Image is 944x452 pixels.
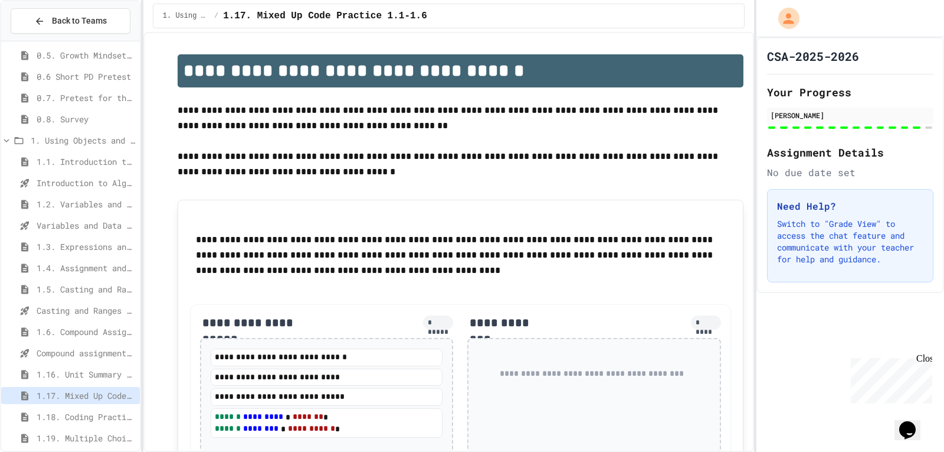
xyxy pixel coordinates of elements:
span: 1.17. Mixed Up Code Practice 1.1-1.6 [223,9,427,23]
iframe: chat widget [846,353,932,404]
span: 0.7. Pretest for the AP CSA Exam [37,92,135,104]
h2: Assignment Details [767,144,933,161]
span: 1.2. Variables and Data Types [37,198,135,210]
span: 1. Using Objects and Methods [31,134,135,147]
span: Compound assignment operators - Quiz [37,347,135,359]
span: 0.6 Short PD Pretest [37,70,135,83]
span: / [214,11,218,21]
span: 0.8. Survey [37,113,135,125]
span: 1.3. Expressions and Output [New] [37,240,135,253]
span: 1.6. Compound Assignment Operators [37,326,135,338]
span: Introduction to Algorithms, Programming, and Compilers [37,177,135,189]
span: Casting and Ranges of variables - Quiz [37,304,135,317]
h3: Need Help? [777,199,923,213]
span: 1.17. Mixed Up Code Practice 1.1-1.6 [37,389,135,402]
p: Switch to "Grade View" to access the chat feature and communicate with your teacher for help and ... [777,218,923,265]
div: Chat with us now!Close [5,5,81,75]
span: 1.16. Unit Summary 1a (1.1-1.6) [37,368,135,381]
span: 1.1. Introduction to Algorithms, Programming, and Compilers [37,155,135,168]
span: 1.18. Coding Practice 1a (1.1-1.6) [37,411,135,423]
iframe: chat widget [894,405,932,440]
span: 0.5. Growth Mindset and Pair Programming [37,49,135,61]
h2: Your Progress [767,84,933,100]
span: Back to Teams [52,15,107,27]
span: 1.19. Multiple Choice Exercises for Unit 1a (1.1-1.6) [37,432,135,444]
div: My Account [766,5,802,32]
span: 1.4. Assignment and Input [37,262,135,274]
button: Back to Teams [11,8,130,34]
span: Variables and Data Types - Quiz [37,219,135,232]
h1: CSA-2025-2026 [767,48,859,64]
div: No due date set [767,165,933,180]
div: [PERSON_NAME] [771,110,930,121]
span: 1. Using Objects and Methods [163,11,209,21]
span: 1.5. Casting and Ranges of Values [37,283,135,295]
